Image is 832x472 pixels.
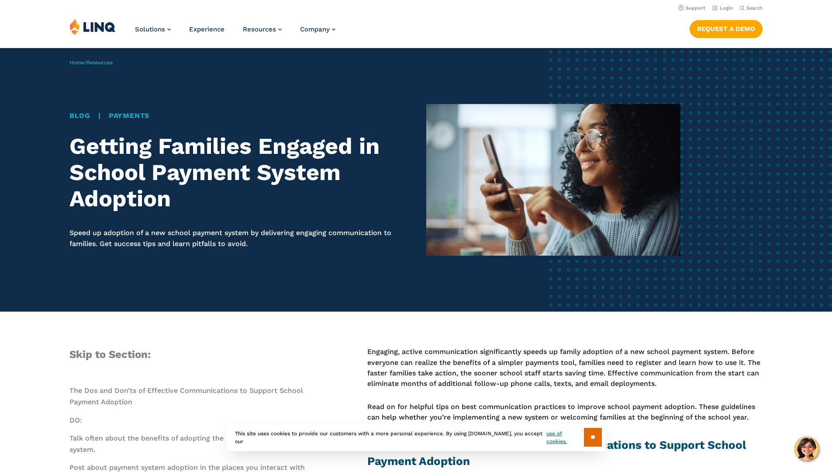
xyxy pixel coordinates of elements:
a: Payments [109,111,149,120]
a: use of cookies. [546,430,583,445]
p: Speed up adoption of a new school payment system by delivering engaging communication to families... [69,228,406,249]
nav: Button Navigation [690,18,763,38]
a: Blog [69,111,90,120]
span: Company [300,25,330,33]
span: / [69,59,113,66]
a: Experience [189,25,224,33]
a: Resources [86,59,113,66]
a: Home [69,59,84,66]
img: Parent looking at phone [426,104,680,256]
button: Open Search Bar [740,5,763,11]
span: Resources [243,25,276,33]
a: DO: [69,416,82,424]
div: This site uses cookies to provide our customers with a more personal experience. By using [DOMAIN... [226,423,606,451]
a: Support [678,5,705,11]
span: Skip to Section: [69,348,151,361]
a: Login [712,5,733,11]
p: Read on for helpful tips on best communication practices to improve school payment adoption. Thes... [367,402,763,423]
span: Solutions [135,25,165,33]
a: Company [300,25,335,33]
span: Search [746,5,763,11]
a: Solutions [135,25,171,33]
a: Talk often about the benefits of adopting the new school payment system. [69,434,297,454]
h1: Getting Families Engaged in School Payment System Adoption [69,133,406,212]
p: Engaging, active communication significantly speeds up family adoption of a new school payment sy... [367,347,763,389]
div: | [69,111,406,121]
nav: Primary Navigation [135,18,335,47]
img: LINQ | K‑12 Software [69,18,116,35]
button: Hello, have a question? Let’s chat. [794,437,819,461]
a: Resources [243,25,282,33]
a: The Dos and Don’ts of Effective Communications to Support School Payment Adoption [69,386,303,406]
strong: he Dos and Don’ts of Effective Communications to Support School Payment Adoption [367,438,746,468]
a: Request a Demo [690,20,763,38]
